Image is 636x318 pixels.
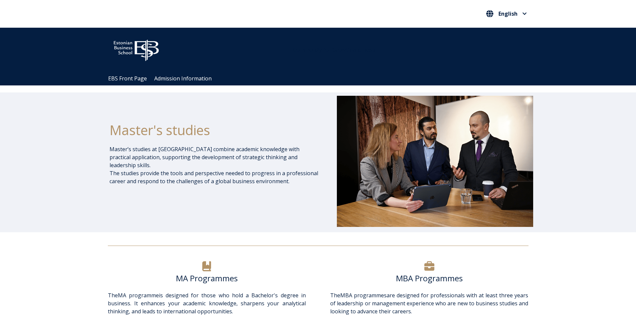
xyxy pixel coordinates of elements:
[498,11,517,16] span: English
[330,292,528,315] span: The are designed for professionals with at least three years of leadership or management experien...
[337,96,533,227] img: DSC_1073
[108,75,147,82] a: EBS Front Page
[154,75,212,82] a: Admission Information
[108,273,306,283] h6: MA Programmes
[293,46,375,53] span: Community for Growth and Resp
[104,72,539,85] div: Navigation Menu
[108,292,306,315] span: The is designed for those who hold a Bachelor's degree in business. It enhances your academic kno...
[110,122,319,138] h1: Master's studies
[484,8,528,19] nav: Select your language
[330,273,528,283] h6: MBA Programmes
[484,8,528,19] button: English
[110,145,319,185] p: Master’s studies at [GEOGRAPHIC_DATA] combine academic knowledge with practical application, supp...
[118,292,159,299] a: MA programme
[108,34,165,63] img: ebs_logo2016_white
[340,292,387,299] a: MBA programmes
